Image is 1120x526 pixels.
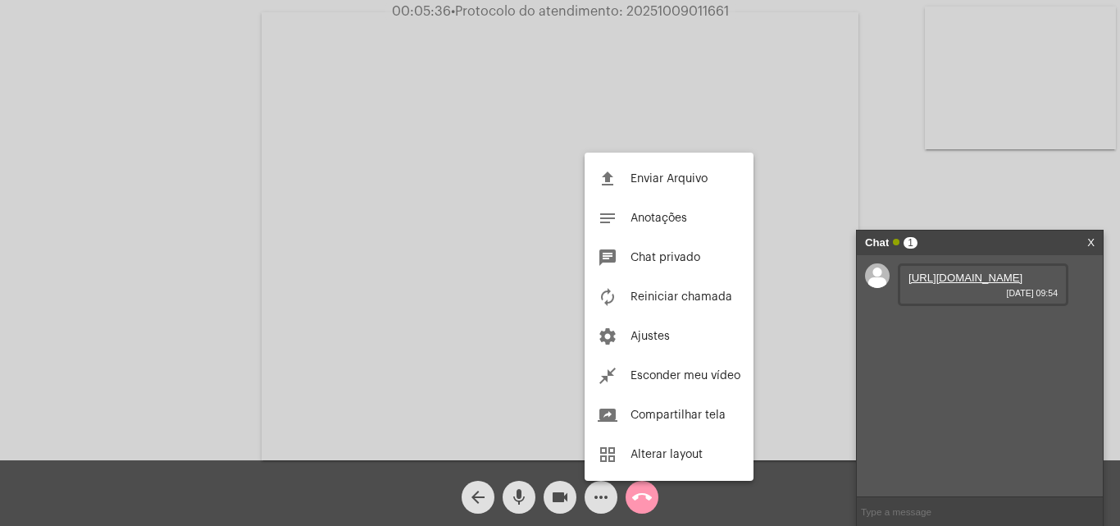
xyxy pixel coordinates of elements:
span: Anotações [631,213,687,224]
mat-icon: notes [598,208,617,228]
span: Enviar Arquivo [631,173,708,185]
mat-icon: file_upload [598,169,617,189]
mat-icon: grid_view [598,445,617,464]
span: Compartilhar tela [631,409,726,421]
mat-icon: close_fullscreen [598,366,617,386]
span: Chat privado [631,252,700,263]
mat-icon: autorenew [598,287,617,307]
span: Alterar layout [631,449,703,460]
span: Ajustes [631,331,670,342]
span: Reiniciar chamada [631,291,732,303]
mat-icon: settings [598,327,617,346]
span: Esconder meu vídeo [631,370,740,382]
mat-icon: chat [598,248,617,268]
mat-icon: screen_share [598,405,617,425]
